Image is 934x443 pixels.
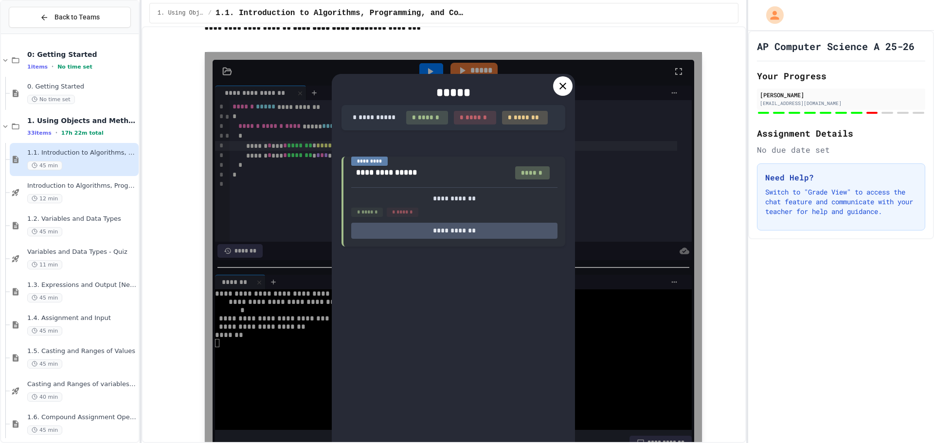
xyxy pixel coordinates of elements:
h2: Your Progress [757,69,925,83]
button: Back to Teams [9,7,131,28]
span: 1.1. Introduction to Algorithms, Programming, and Compilers [27,149,137,157]
span: No time set [57,64,92,70]
h3: Need Help? [765,172,917,183]
span: 45 min [27,359,62,369]
span: • [55,129,57,137]
h2: Assignment Details [757,126,925,140]
span: 1. Using Objects and Methods [158,9,204,17]
span: 1.5. Casting and Ranges of Values [27,347,137,355]
span: No time set [27,95,75,104]
span: 0. Getting Started [27,83,137,91]
span: 45 min [27,227,62,236]
span: 40 min [27,392,62,402]
span: Variables and Data Types - Quiz [27,248,137,256]
span: • [52,63,54,71]
span: Introduction to Algorithms, Programming, and Compilers [27,182,137,190]
div: [PERSON_NAME] [760,90,922,99]
span: 17h 22m total [61,130,104,136]
span: 0: Getting Started [27,50,137,59]
span: 1. Using Objects and Methods [27,116,137,125]
span: 33 items [27,130,52,136]
div: [EMAIL_ADDRESS][DOMAIN_NAME] [760,100,922,107]
span: 45 min [27,425,62,435]
div: My Account [756,4,786,26]
span: / [208,9,212,17]
span: 1.4. Assignment and Input [27,314,137,322]
span: 12 min [27,194,62,203]
span: 11 min [27,260,62,269]
span: 45 min [27,293,62,302]
span: Casting and Ranges of variables - Quiz [27,380,137,389]
span: 1.1. Introduction to Algorithms, Programming, and Compilers [216,7,465,19]
span: 1.6. Compound Assignment Operators [27,413,137,422]
span: 45 min [27,161,62,170]
span: Back to Teams [54,12,100,22]
span: 1 items [27,64,48,70]
div: No due date set [757,144,925,156]
p: Switch to "Grade View" to access the chat feature and communicate with your teacher for help and ... [765,187,917,216]
h1: AP Computer Science A 25-26 [757,39,915,53]
span: 45 min [27,326,62,336]
span: 1.2. Variables and Data Types [27,215,137,223]
span: 1.3. Expressions and Output [New] [27,281,137,289]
